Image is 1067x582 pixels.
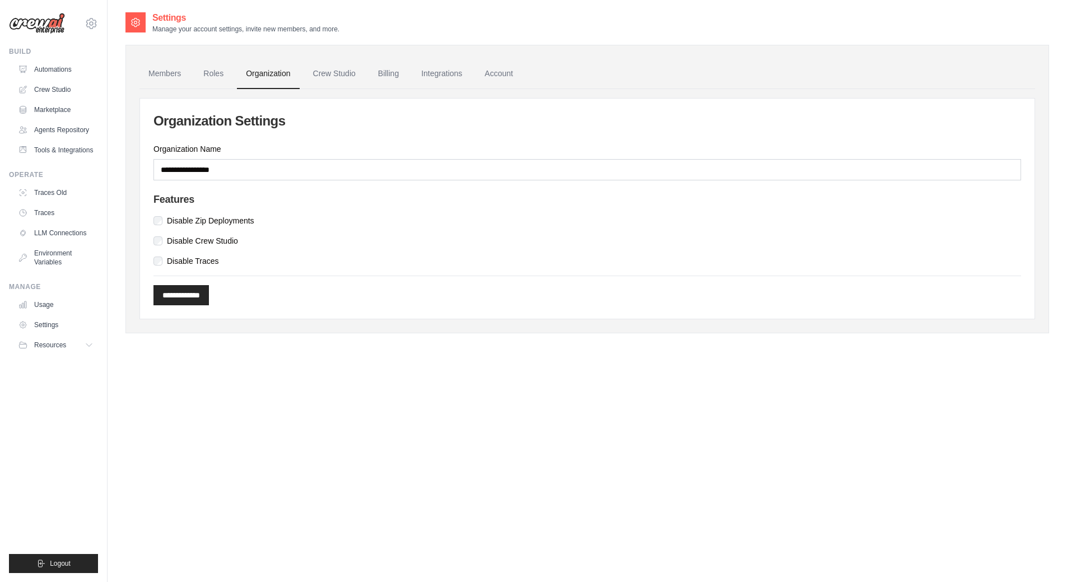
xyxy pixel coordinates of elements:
[153,194,1021,206] h4: Features
[237,59,299,89] a: Organization
[13,101,98,119] a: Marketplace
[13,316,98,334] a: Settings
[13,60,98,78] a: Automations
[153,143,1021,155] label: Organization Name
[167,215,254,226] label: Disable Zip Deployments
[34,341,66,350] span: Resources
[139,59,190,89] a: Members
[194,59,232,89] a: Roles
[13,121,98,139] a: Agents Repository
[13,336,98,354] button: Resources
[304,59,365,89] a: Crew Studio
[50,559,71,568] span: Logout
[13,204,98,222] a: Traces
[13,81,98,99] a: Crew Studio
[153,112,1021,130] h2: Organization Settings
[9,13,65,34] img: Logo
[152,11,339,25] h2: Settings
[9,554,98,573] button: Logout
[9,47,98,56] div: Build
[13,184,98,202] a: Traces Old
[13,296,98,314] a: Usage
[9,170,98,179] div: Operate
[167,235,238,246] label: Disable Crew Studio
[13,141,98,159] a: Tools & Integrations
[476,59,522,89] a: Account
[13,224,98,242] a: LLM Connections
[13,244,98,271] a: Environment Variables
[167,255,219,267] label: Disable Traces
[9,282,98,291] div: Manage
[412,59,471,89] a: Integrations
[152,25,339,34] p: Manage your account settings, invite new members, and more.
[369,59,408,89] a: Billing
